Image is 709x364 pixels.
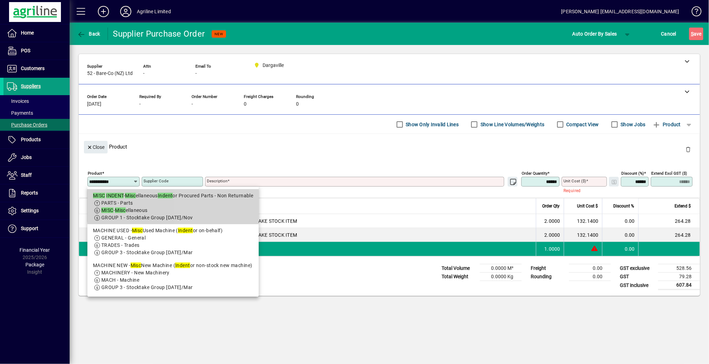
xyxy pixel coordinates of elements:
[479,121,544,128] label: Show Line Volumes/Weights
[101,207,148,213] span: - ellaneous
[3,131,70,149] a: Products
[3,24,70,42] a: Home
[115,207,126,213] em: Misc
[564,228,602,242] td: 132.1400
[21,30,34,36] span: Home
[207,187,514,194] mat-error: Required
[207,179,227,183] mat-label: Description
[101,242,140,248] span: TRADES - Trades
[93,192,253,199] div: - ellaneous or Procured Parts - Non Returnable
[21,190,38,196] span: Reports
[178,228,193,233] em: Indent
[21,154,32,160] span: Jobs
[93,193,105,198] em: MISC
[87,71,133,76] span: 52 - Bare-Co (NZ) Ltd
[616,264,658,273] td: GST exclusive
[296,101,299,107] span: 0
[536,214,564,228] td: 2.0000
[3,119,70,131] a: Purchase Orders
[84,141,108,153] button: Close
[87,259,259,294] mat-option: MACHINE NEW - Misc New Machine (Indent or non-stock new machine)
[620,121,646,128] label: Show Jobs
[93,262,253,269] div: MACHINE NEW - New Machine ( or non-stock new machine)
[192,101,193,107] span: -
[101,235,146,241] span: GENERAL - General
[101,215,193,220] span: GROUP 1 - Stocktake Group [DATE]/Nov
[438,264,480,273] td: Total Volume
[577,202,598,210] span: Unit Cost $
[139,101,141,107] span: -
[564,214,602,228] td: 132.1400
[527,264,569,273] td: Freight
[21,172,32,178] span: Staff
[87,189,259,224] mat-option: MISC INDENT - Miscellaneous Indent or Procured Parts - Non Returnable
[522,171,547,176] mat-label: Order Quantity
[658,281,700,290] td: 607.84
[244,101,247,107] span: 0
[563,187,601,194] mat-error: Required
[3,149,70,166] a: Jobs
[651,171,687,176] mat-label: Extend excl GST ($)
[572,28,617,39] span: Auto Order By Sales
[563,179,586,183] mat-label: Unit Cost ($)
[621,171,644,176] mat-label: Discount (%)
[658,273,700,281] td: 79.28
[638,214,700,228] td: 264.28
[132,228,143,233] em: Misc
[689,28,703,40] button: Save
[25,262,44,267] span: Package
[602,228,638,242] td: 0.00
[21,226,38,231] span: Support
[527,273,569,281] td: Rounding
[158,193,173,198] em: Indent
[569,28,621,40] button: Auto Order By Sales
[3,220,70,237] a: Support
[131,263,141,268] em: Misc
[602,214,638,228] td: 0.00
[21,208,39,213] span: Settings
[115,5,137,18] button: Profile
[70,28,108,40] app-page-header-button: Back
[675,202,691,210] span: Extend $
[661,28,677,39] span: Cancel
[137,6,171,17] div: Agriline Limited
[143,179,169,183] mat-label: Supplier Code
[101,207,114,213] em: MISC
[569,264,611,273] td: 0.00
[92,5,115,18] button: Add
[680,141,696,158] button: Delete
[21,66,45,71] span: Customers
[77,31,100,37] span: Back
[21,48,30,53] span: POS
[542,202,560,210] span: Order Qty
[195,71,197,76] span: -
[79,134,700,159] div: Product
[101,200,133,206] span: PARTS - Parts
[3,107,70,119] a: Payments
[480,273,522,281] td: 0.0000 Kg
[438,273,480,281] td: Total Weight
[7,122,47,128] span: Purchase Orders
[125,193,136,198] em: Misc
[101,285,193,290] span: GROUP 3 - Stocktake Group [DATE]/Mar
[101,250,193,255] span: GROUP 3 - Stocktake Group [DATE]/Mar
[3,60,70,77] a: Customers
[101,270,170,275] span: MACHINERY - New Machinery
[3,42,70,60] a: POS
[536,228,564,242] td: 2.0000
[21,137,41,142] span: Products
[561,6,679,17] div: [PERSON_NAME] [EMAIL_ADDRESS][DOMAIN_NAME]
[691,31,694,37] span: S
[3,202,70,220] a: Settings
[75,28,102,40] button: Back
[20,247,50,253] span: Financial Year
[143,71,145,76] span: -
[616,273,658,281] td: GST
[616,281,658,290] td: GST inclusive
[658,264,700,273] td: 528.56
[660,28,678,40] button: Cancel
[602,242,638,256] td: 0.00
[88,171,102,176] mat-label: Product
[405,121,459,128] label: Show Only Invalid Lines
[480,264,522,273] td: 0.0000 M³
